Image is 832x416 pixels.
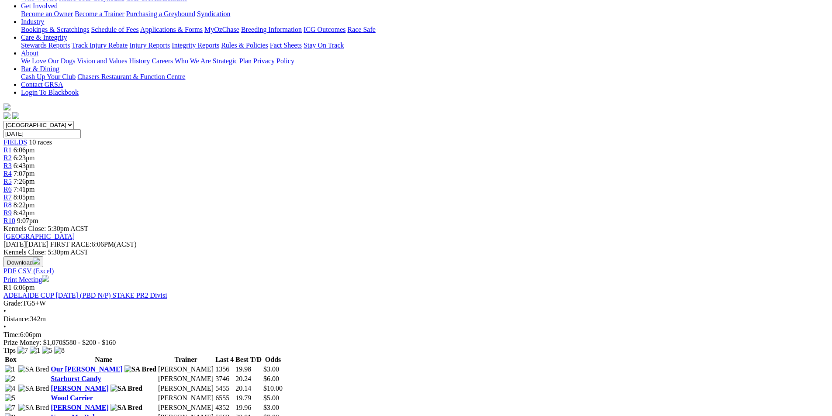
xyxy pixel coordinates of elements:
[18,267,54,275] a: CSV (Excel)
[72,41,128,49] a: Track Injury Rebate
[54,347,65,354] img: 8
[14,162,35,169] span: 6:43pm
[3,299,23,307] span: Grade:
[21,65,59,72] a: Bar & Dining
[3,292,167,299] a: ADELAIDE CUP [DATE] (PBD N/P) STAKE PR2 Divisi
[140,26,203,33] a: Applications & Forms
[14,178,35,185] span: 7:26pm
[21,10,73,17] a: Become an Owner
[30,347,40,354] img: 1
[304,26,345,33] a: ICG Outcomes
[158,384,214,393] td: [PERSON_NAME]
[14,209,35,217] span: 8:42pm
[235,403,262,412] td: 19.96
[14,154,35,162] span: 6:23pm
[215,394,234,402] td: 6555
[21,41,829,49] div: Care & Integrity
[21,26,829,34] div: Industry
[5,356,17,363] span: Box
[21,57,75,65] a: We Love Our Dogs
[51,375,101,382] a: Starburst Candy
[3,178,12,185] span: R5
[50,241,91,248] span: FIRST RACE:
[33,258,40,265] img: download.svg
[3,315,829,323] div: 342m
[77,73,185,80] a: Chasers Restaurant & Function Centre
[253,57,294,65] a: Privacy Policy
[18,404,49,412] img: SA Bred
[29,138,52,146] span: 10 races
[126,10,195,17] a: Purchasing a Greyhound
[50,241,137,248] span: 6:06PM(ACST)
[129,57,150,65] a: History
[263,365,279,373] span: $3.00
[215,403,234,412] td: 4352
[3,299,829,307] div: TG5+W
[42,347,52,354] img: 5
[221,41,268,49] a: Rules & Policies
[347,26,375,33] a: Race Safe
[110,404,142,412] img: SA Bred
[5,375,15,383] img: 2
[175,57,211,65] a: Who We Are
[3,112,10,119] img: facebook.svg
[3,193,12,201] a: R7
[158,394,214,402] td: [PERSON_NAME]
[77,57,127,65] a: Vision and Values
[3,256,43,267] button: Download
[51,385,108,392] a: [PERSON_NAME]
[5,404,15,412] img: 7
[5,365,15,373] img: 1
[18,385,49,392] img: SA Bred
[215,384,234,393] td: 5455
[235,384,262,393] td: 20.14
[14,201,35,209] span: 8:22pm
[21,41,70,49] a: Stewards Reports
[75,10,124,17] a: Become a Trainer
[3,201,12,209] a: R8
[51,404,108,411] a: [PERSON_NAME]
[21,2,58,10] a: Get Involved
[215,355,234,364] th: Last 4
[3,217,15,224] span: R10
[3,170,12,177] a: R4
[14,170,35,177] span: 7:07pm
[197,10,230,17] a: Syndication
[21,26,89,33] a: Bookings & Scratchings
[3,276,49,283] a: Print Meeting
[263,355,283,364] th: Odds
[17,217,38,224] span: 9:07pm
[235,394,262,402] td: 19.79
[158,355,214,364] th: Trainer
[235,365,262,374] td: 19.98
[3,267,829,275] div: Download
[3,331,829,339] div: 6:06pm
[3,146,12,154] span: R1
[14,186,35,193] span: 7:41pm
[18,365,49,373] img: SA Bred
[158,403,214,412] td: [PERSON_NAME]
[3,339,829,347] div: Prize Money: $1,070
[21,18,44,25] a: Industry
[158,375,214,383] td: [PERSON_NAME]
[3,315,30,323] span: Distance:
[215,375,234,383] td: 3746
[3,129,81,138] input: Select date
[172,41,219,49] a: Integrity Reports
[17,347,28,354] img: 7
[152,57,173,65] a: Careers
[3,103,10,110] img: logo-grsa-white.png
[21,73,829,81] div: Bar & Dining
[263,385,283,392] span: $10.00
[129,41,170,49] a: Injury Reports
[21,34,67,41] a: Care & Integrity
[3,162,12,169] a: R3
[14,193,35,201] span: 8:05pm
[14,284,35,291] span: 6:06pm
[3,186,12,193] a: R6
